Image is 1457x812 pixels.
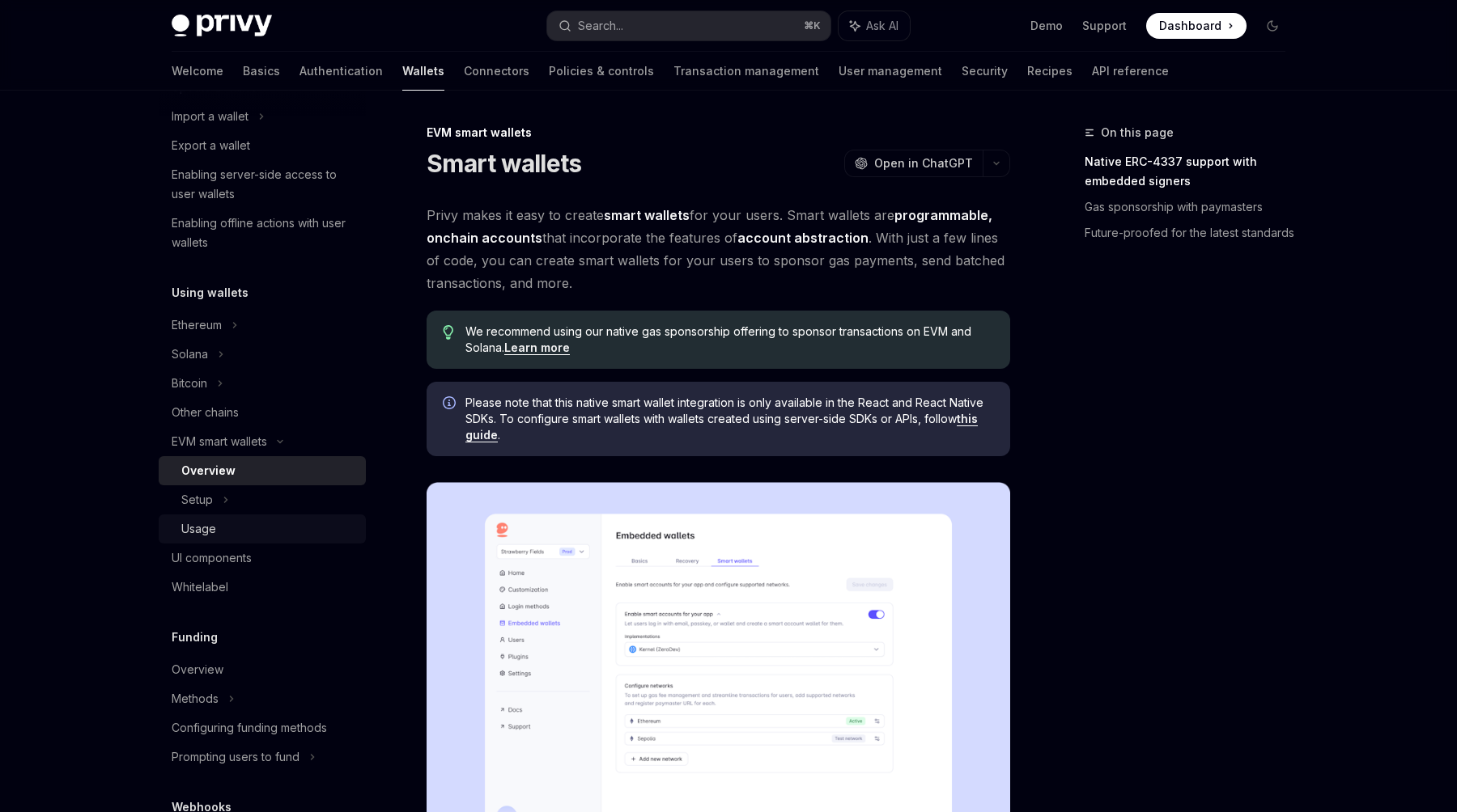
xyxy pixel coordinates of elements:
button: Open in ChatGPT [844,150,983,177]
div: Usage [181,519,216,539]
a: Overview [159,456,366,485]
span: Ask AI [866,18,898,34]
a: Export a wallet [159,131,366,160]
h1: Smart wallets [427,149,581,178]
button: Search...⌘K [547,11,830,40]
div: Ethereum [172,315,222,335]
a: Basics [243,52,280,91]
span: Please note that this native smart wallet integration is only available in the React and React Na... [465,395,994,443]
a: Gas sponsorship with paymasters [1085,194,1298,220]
div: Search... [578,16,623,36]
a: Dashboard [1146,13,1247,39]
div: Enabling offline actions with user wallets [172,214,356,252]
a: account abstraction [737,230,869,247]
div: Setup [181,490,213,510]
div: Overview [181,461,236,480]
div: Overview [172,660,223,679]
div: Import a wallet [172,107,248,126]
a: Demo [1030,18,1063,34]
svg: Tip [443,325,454,340]
span: ⌘ K [804,19,821,32]
a: Authentication [299,52,383,91]
div: UI components [172,548,252,568]
a: Future-proofed for the latest standards [1085,220,1298,246]
button: Ask AI [839,11,910,40]
div: Prompting users to fund [172,747,299,767]
a: User management [839,52,942,91]
span: Open in ChatGPT [874,155,973,171]
h5: Using wallets [172,283,248,302]
span: We recommend using our native gas sponsorship offering to sponsor transactions on EVM and Solana. [465,324,994,356]
h5: Funding [172,628,218,647]
div: Configuring funding methods [172,718,327,738]
a: Usage [159,514,366,543]
a: Support [1082,18,1127,34]
a: API reference [1092,52,1169,91]
a: Wallets [402,52,444,91]
div: Bitcoin [172,374,207,393]
a: Overview [159,655,366,684]
a: Enabling offline actions with user wallets [159,209,366,257]
a: Enabling server-side access to user wallets [159,160,366,209]
div: EVM smart wallets [172,432,267,451]
strong: smart wallets [604,207,690,223]
svg: Info [443,396,459,412]
a: Whitelabel [159,573,366,602]
a: Recipes [1027,52,1073,91]
a: Other chains [159,398,366,427]
a: Native ERC-4337 support with embedded signers [1085,149,1298,194]
a: Learn more [504,340,570,355]
span: Dashboard [1159,18,1221,34]
button: Toggle dark mode [1259,13,1285,39]
a: Transaction management [673,52,819,91]
a: Welcome [172,52,223,91]
img: dark logo [172,15,272,37]
div: EVM smart wallets [427,125,1010,141]
a: Configuring funding methods [159,713,366,742]
a: Security [962,52,1008,91]
div: Solana [172,345,208,364]
a: Connectors [464,52,529,91]
div: Methods [172,689,219,708]
span: Privy makes it easy to create for your users. Smart wallets are that incorporate the features of ... [427,204,1010,294]
div: Enabling server-side access to user wallets [172,165,356,204]
div: Export a wallet [172,136,250,155]
span: On this page [1101,123,1174,142]
div: Whitelabel [172,577,228,597]
a: Policies & controls [549,52,654,91]
div: Other chains [172,403,239,422]
a: UI components [159,543,366,573]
